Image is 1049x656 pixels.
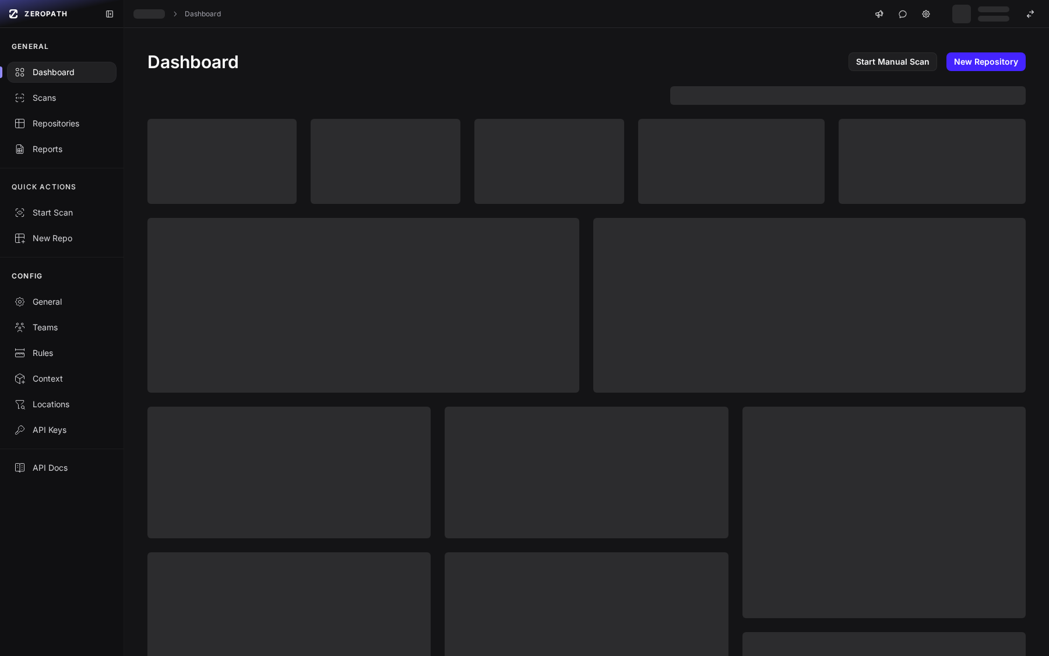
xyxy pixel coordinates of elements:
[14,462,110,474] div: API Docs
[133,9,221,19] nav: breadcrumb
[849,52,937,71] a: Start Manual Scan
[5,5,96,23] a: ZEROPATH
[14,373,110,385] div: Context
[171,10,179,18] svg: chevron right,
[14,347,110,359] div: Rules
[946,52,1026,71] a: New Repository
[14,92,110,104] div: Scans
[24,9,68,19] span: ZEROPATH
[14,322,110,333] div: Teams
[12,271,43,281] p: CONFIG
[147,51,239,72] h1: Dashboard
[12,182,77,192] p: QUICK ACTIONS
[185,9,221,19] a: Dashboard
[14,398,110,410] div: Locations
[14,118,110,129] div: Repositories
[14,143,110,155] div: Reports
[14,207,110,218] div: Start Scan
[14,232,110,244] div: New Repo
[14,424,110,436] div: API Keys
[14,66,110,78] div: Dashboard
[14,296,110,308] div: General
[12,42,49,51] p: GENERAL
